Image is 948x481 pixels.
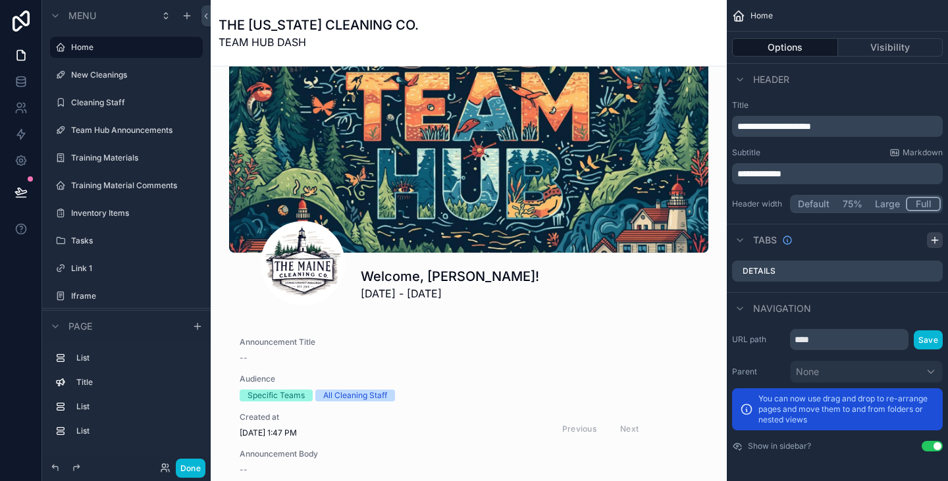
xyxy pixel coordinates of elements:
[792,197,835,211] button: Default
[732,367,785,377] label: Parent
[732,38,838,57] button: Options
[71,97,200,108] label: Cleaning Staff
[753,302,811,315] span: Navigation
[76,401,197,412] label: List
[796,365,819,378] span: None
[906,197,941,211] button: Full
[732,147,760,158] label: Subtitle
[732,334,785,345] label: URL path
[71,263,200,274] label: Link 1
[71,125,200,136] label: Team Hub Announcements
[68,9,96,22] span: Menu
[176,459,205,478] button: Done
[71,236,200,246] label: Tasks
[869,197,906,211] button: Large
[76,353,197,363] label: List
[732,163,943,184] div: scrollable content
[753,73,789,86] span: Header
[903,147,943,158] span: Markdown
[219,16,419,34] h1: THE [US_STATE] CLEANING CO.
[76,377,197,388] label: Title
[732,100,943,111] label: Title
[68,320,92,333] span: Page
[914,330,943,349] button: Save
[748,441,811,451] label: Show in sidebar?
[71,291,200,301] label: Iframe
[732,199,785,209] label: Header width
[219,34,419,50] span: TEAM HUB DASH
[71,70,200,80] label: New Cleanings
[732,116,943,137] div: scrollable content
[76,426,197,436] label: List
[838,38,943,57] button: Visibility
[753,234,777,247] span: Tabs
[71,42,195,53] label: Home
[889,147,943,158] a: Markdown
[71,208,200,218] label: Inventory Items
[790,361,943,383] button: None
[758,393,935,425] p: You can now use drag and drop to re-arrange pages and move them to and from folders or nested views
[743,266,776,276] label: Details
[71,180,200,191] label: Training Material Comments
[750,11,773,21] span: Home
[835,197,869,211] button: 75%
[71,153,200,163] label: Training Materials
[42,342,211,455] div: scrollable content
